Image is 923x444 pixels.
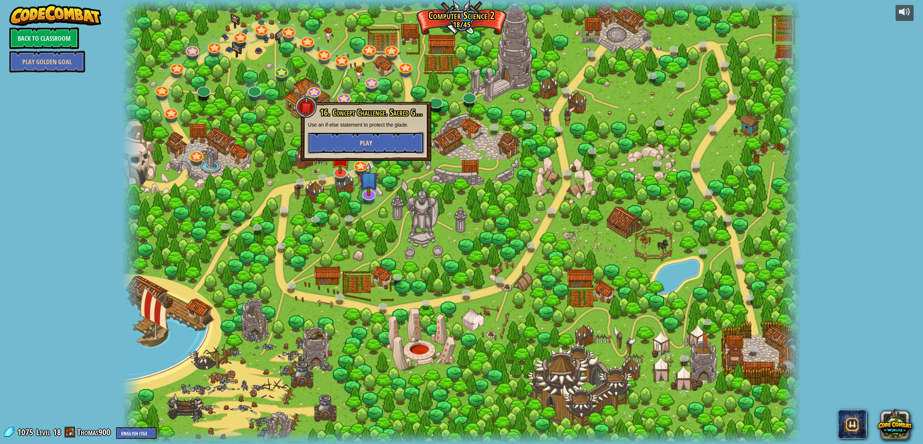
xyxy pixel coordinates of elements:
[17,426,35,438] span: 1075
[359,163,379,196] img: level-banner-unstarted-subscriber.png
[308,132,424,154] button: Play
[36,426,50,438] span: Level
[331,141,350,174] img: level-banner-unstarted.png
[308,121,424,128] p: Use an if-else statement to protect the glade.
[53,426,61,438] span: 18
[9,27,79,49] a: Back to Classroom
[9,4,102,26] img: CodeCombat - Learn how to code by playing a game
[360,139,372,148] span: Play
[896,4,914,21] button: Adjust volume
[320,106,427,119] span: 16. Concept Challenge. Sacred Glade
[9,51,85,72] a: Play Golden Goal
[77,426,112,438] a: Thomas900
